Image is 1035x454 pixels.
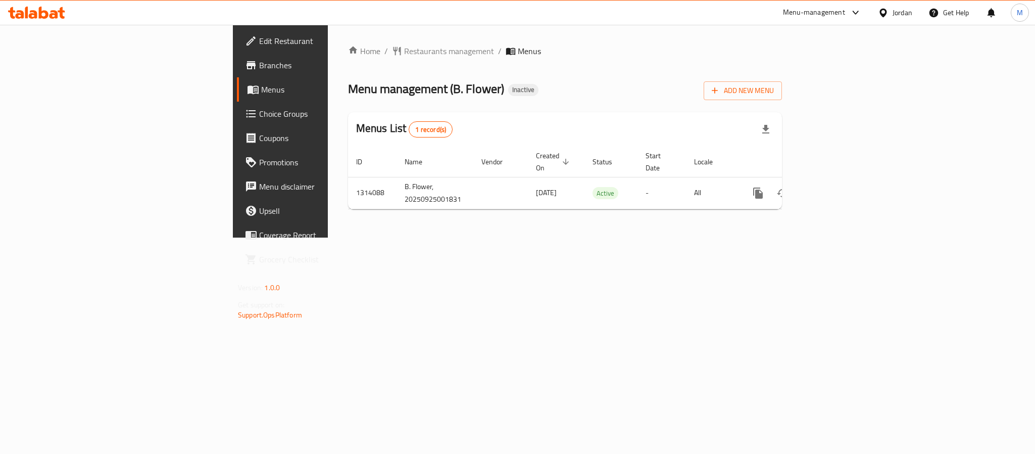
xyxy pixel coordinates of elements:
[746,181,770,205] button: more
[238,298,284,311] span: Get support on:
[237,247,406,271] a: Grocery Checklist
[404,45,494,57] span: Restaurants management
[348,45,782,57] nav: breadcrumb
[405,156,435,168] span: Name
[348,147,851,209] table: enhanced table
[261,83,398,96] span: Menus
[409,125,452,134] span: 1 record(s)
[397,177,473,209] td: B. Flower, 20250925001831
[259,180,398,193] span: Menu disclaimer
[409,121,453,138] div: Total records count
[238,308,302,322] a: Support.OpsPlatform
[237,174,406,199] a: Menu disclaimer
[646,150,674,174] span: Start Date
[694,156,726,168] span: Locale
[237,77,406,102] a: Menus
[259,205,398,217] span: Upsell
[518,45,541,57] span: Menus
[536,186,557,199] span: [DATE]
[770,181,795,205] button: Change Status
[508,84,538,96] div: Inactive
[348,77,504,100] span: Menu management ( B. Flower )
[259,253,398,265] span: Grocery Checklist
[1017,7,1023,18] span: M
[238,281,263,294] span: Version:
[712,84,774,97] span: Add New Menu
[237,102,406,126] a: Choice Groups
[686,177,738,209] td: All
[704,81,782,100] button: Add New Menu
[392,45,494,57] a: Restaurants management
[593,156,625,168] span: Status
[754,117,778,142] div: Export file
[237,223,406,247] a: Coverage Report
[593,188,618,199] span: Active
[237,29,406,53] a: Edit Restaurant
[259,132,398,144] span: Coupons
[237,199,406,223] a: Upsell
[237,150,406,174] a: Promotions
[893,7,912,18] div: Jordan
[259,229,398,241] span: Coverage Report
[738,147,851,177] th: Actions
[356,121,453,138] h2: Menus List
[259,156,398,168] span: Promotions
[237,126,406,150] a: Coupons
[508,85,538,94] span: Inactive
[498,45,502,57] li: /
[259,108,398,120] span: Choice Groups
[481,156,516,168] span: Vendor
[237,53,406,77] a: Branches
[356,156,375,168] span: ID
[259,59,398,71] span: Branches
[264,281,280,294] span: 1.0.0
[259,35,398,47] span: Edit Restaurant
[536,150,572,174] span: Created On
[637,177,686,209] td: -
[783,7,845,19] div: Menu-management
